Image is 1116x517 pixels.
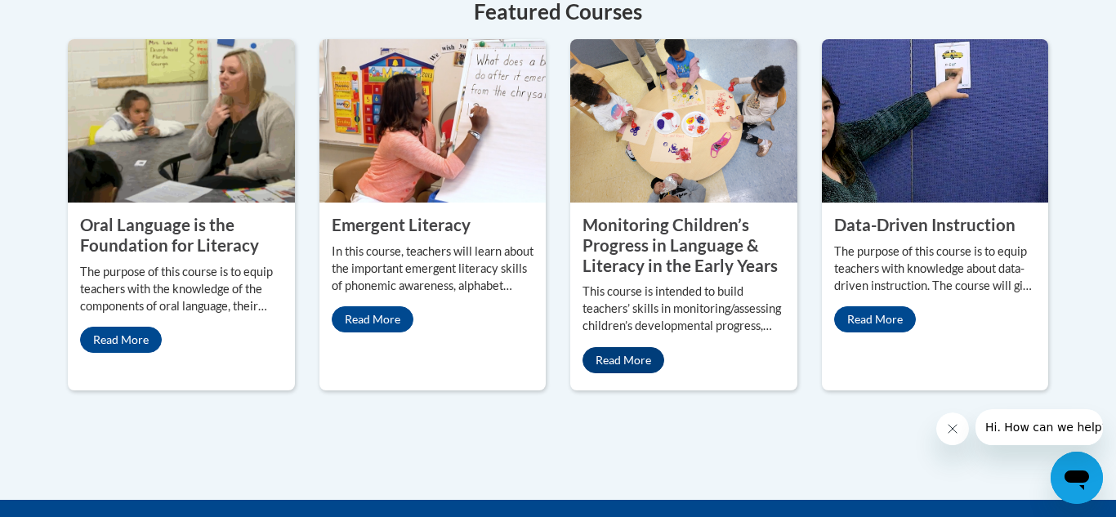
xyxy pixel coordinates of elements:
[319,39,547,203] img: Emergent Literacy
[570,39,797,203] img: Monitoring Children’s Progress in Language & Literacy in the Early Years
[583,283,785,335] p: This course is intended to build teachers’ skills in monitoring/assessing children’s developmenta...
[834,306,916,332] a: Read More
[975,409,1103,445] iframe: Message from company
[332,306,413,332] a: Read More
[822,39,1049,203] img: Data-Driven Instruction
[1051,452,1103,504] iframe: Button to launch messaging window
[583,215,778,274] property: Monitoring Children’s Progress in Language & Literacy in the Early Years
[80,264,283,315] p: The purpose of this course is to equip teachers with the knowledge of the components of oral lang...
[834,215,1016,234] property: Data-Driven Instruction
[80,327,162,353] a: Read More
[936,412,969,445] iframe: Close message
[834,243,1037,295] p: The purpose of this course is to equip teachers with knowledge about data-driven instruction. The...
[10,11,132,25] span: Hi. How can we help?
[332,215,471,234] property: Emergent Literacy
[68,39,295,203] img: Oral Language is the Foundation for Literacy
[332,243,534,295] p: In this course, teachers will learn about the important emergent literacy skills of phonemic awar...
[80,215,259,255] property: Oral Language is the Foundation for Literacy
[583,347,664,373] a: Read More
